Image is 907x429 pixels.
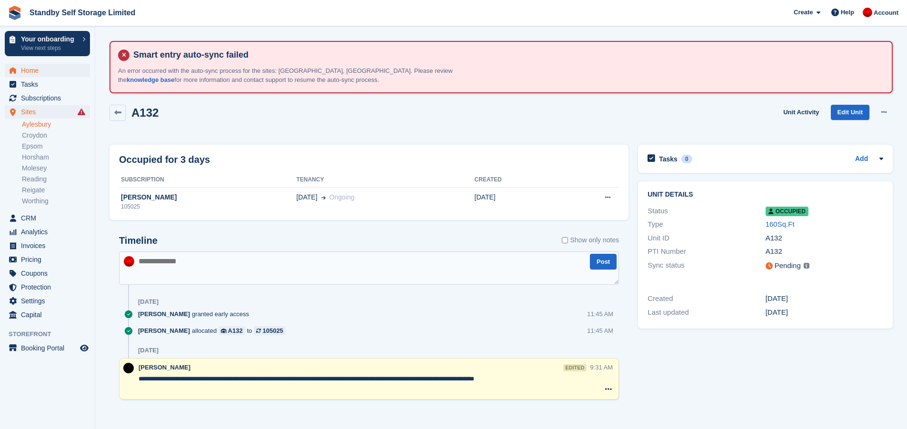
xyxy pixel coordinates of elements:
[21,78,78,91] span: Tasks
[21,91,78,105] span: Subscriptions
[21,294,78,308] span: Settings
[138,347,159,354] div: [DATE]
[21,36,78,42] p: Your onboarding
[831,105,869,120] a: Edit Unit
[8,6,22,20] img: stora-icon-8386f47178a22dfd0bd8f6a31ec36ba5ce8667c1dd55bd0f319d3a0aa187defe.svg
[26,5,139,20] a: Standby Self Storage Limited
[766,207,808,216] span: Occupied
[590,254,617,269] button: Post
[794,8,813,17] span: Create
[5,267,90,280] a: menu
[21,44,78,52] p: View next steps
[5,294,90,308] a: menu
[131,106,159,119] h2: A132
[22,186,90,195] a: Reigate
[648,246,765,257] div: PTI Number
[138,298,159,306] div: [DATE]
[5,64,90,77] a: menu
[5,211,90,225] a: menu
[124,256,134,267] img: Aaron Winter
[119,152,210,167] h2: Occupied for 3 days
[22,142,90,151] a: Epsom
[118,66,475,85] p: An error occurred with the auto-sync process for the sites: [GEOGRAPHIC_DATA], [GEOGRAPHIC_DATA]....
[804,263,809,269] img: icon-info-grey-7440780725fd019a000dd9b08b2336e03edf1995a4989e88bcd33f0948082b44.svg
[648,191,883,199] h2: Unit details
[296,192,317,202] span: [DATE]
[9,329,95,339] span: Storefront
[262,326,283,335] div: 105025
[329,193,355,201] span: Ongoing
[119,202,296,211] div: 105025
[130,50,884,60] h4: Smart entry auto-sync failed
[119,172,296,188] th: Subscription
[79,342,90,354] a: Preview store
[659,155,678,163] h2: Tasks
[138,309,190,319] span: [PERSON_NAME]
[562,235,619,245] label: Show only notes
[648,233,765,244] div: Unit ID
[587,309,613,319] div: 11:45 AM
[21,253,78,266] span: Pricing
[21,341,78,355] span: Booking Portal
[475,188,558,216] td: [DATE]
[78,108,85,116] i: Smart entry sync failures have occurred
[22,197,90,206] a: Worthing
[5,31,90,56] a: Your onboarding View next steps
[123,363,134,373] img: Stephen Hambridge
[219,326,245,335] a: A132
[648,260,765,272] div: Sync status
[590,363,613,372] div: 9:31 AM
[21,239,78,252] span: Invoices
[562,235,568,245] input: Show only notes
[119,235,158,246] h2: Timeline
[22,164,90,173] a: Molesey
[648,206,765,217] div: Status
[21,267,78,280] span: Coupons
[5,239,90,252] a: menu
[648,293,765,304] div: Created
[766,220,795,228] a: 160Sq.Ft
[21,225,78,239] span: Analytics
[21,280,78,294] span: Protection
[5,341,90,355] a: menu
[766,293,883,304] div: [DATE]
[5,308,90,321] a: menu
[138,309,254,319] div: granted early access
[22,175,90,184] a: Reading
[775,260,801,271] div: Pending
[21,64,78,77] span: Home
[855,154,868,165] a: Add
[766,233,883,244] div: A132
[22,131,90,140] a: Croydon
[863,8,872,17] img: Aaron Winter
[22,153,90,162] a: Horsham
[5,78,90,91] a: menu
[139,364,190,371] span: [PERSON_NAME]
[138,326,290,335] div: allocated to
[5,105,90,119] a: menu
[119,192,296,202] div: [PERSON_NAME]
[228,326,243,335] div: A132
[841,8,854,17] span: Help
[21,308,78,321] span: Capital
[5,91,90,105] a: menu
[874,8,898,18] span: Account
[21,211,78,225] span: CRM
[648,307,765,318] div: Last updated
[475,172,558,188] th: Created
[5,253,90,266] a: menu
[766,246,883,257] div: A132
[296,172,474,188] th: Tenancy
[21,105,78,119] span: Sites
[22,120,90,129] a: Aylesbury
[779,105,823,120] a: Unit Activity
[648,219,765,230] div: Type
[254,326,285,335] a: 105025
[5,225,90,239] a: menu
[681,155,692,163] div: 0
[563,364,586,371] div: edited
[5,280,90,294] a: menu
[766,307,883,318] div: [DATE]
[127,76,174,83] a: knowledge base
[587,326,613,335] div: 11:45 AM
